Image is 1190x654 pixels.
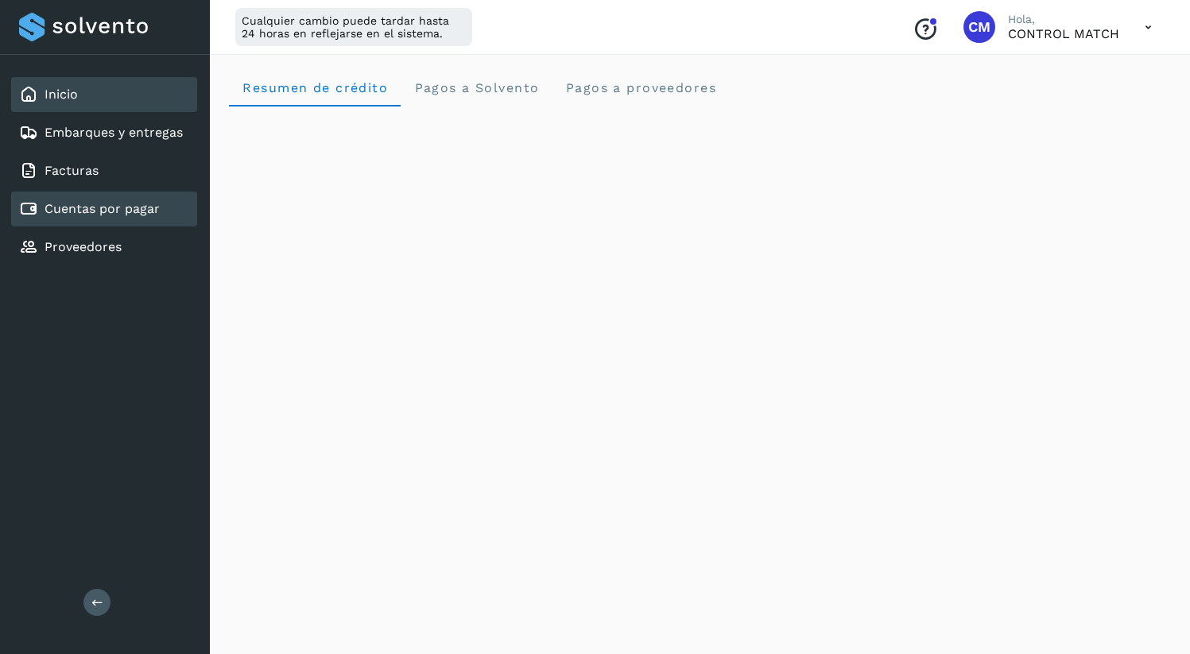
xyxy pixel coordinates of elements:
a: Embarques y entregas [45,125,183,140]
span: Resumen de crédito [242,80,388,95]
a: Inicio [45,87,78,102]
div: Inicio [11,77,197,112]
p: CONTROL MATCH [1008,26,1119,41]
span: Pagos a proveedores [564,80,716,95]
div: Cualquier cambio puede tardar hasta 24 horas en reflejarse en el sistema. [235,8,472,46]
a: Cuentas por pagar [45,201,160,216]
div: Facturas [11,153,197,188]
div: Proveedores [11,230,197,265]
a: Proveedores [45,239,122,254]
div: Cuentas por pagar [11,192,197,226]
a: Facturas [45,163,99,178]
div: Embarques y entregas [11,115,197,150]
p: Hola, [1008,13,1119,26]
span: Pagos a Solvento [413,80,539,95]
